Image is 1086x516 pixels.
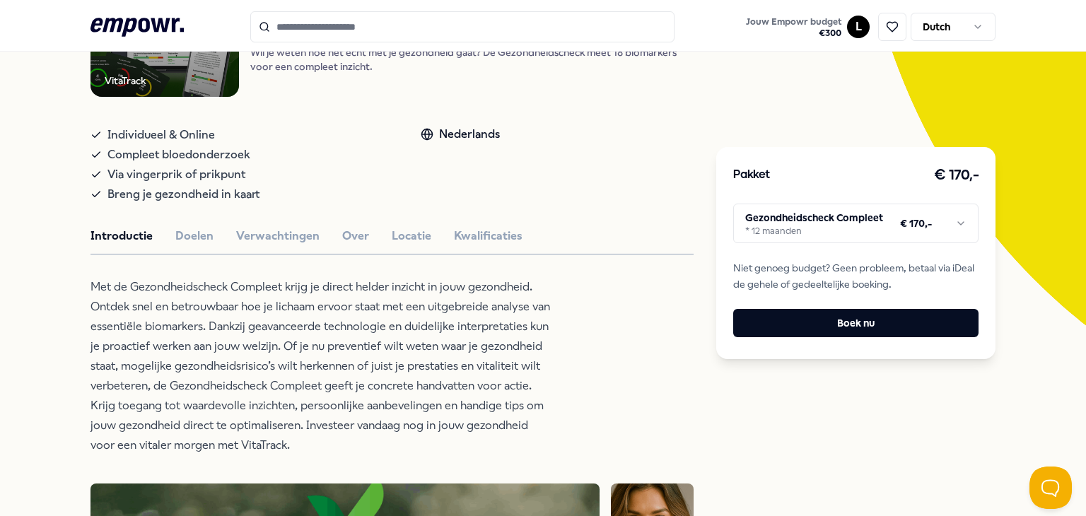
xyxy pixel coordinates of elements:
[454,227,522,245] button: Kwalificaties
[733,309,979,337] button: Boek nu
[746,28,841,39] span: € 300
[236,227,320,245] button: Verwachtingen
[421,125,500,143] div: Nederlands
[746,16,841,28] span: Jouw Empowr budget
[342,227,369,245] button: Over
[107,125,215,145] span: Individueel & Online
[250,11,675,42] input: Search for products, categories or subcategories
[847,16,870,38] button: L
[934,164,979,187] h3: € 170,-
[107,165,245,184] span: Via vingerprik of prikpunt
[1029,467,1072,509] iframe: Help Scout Beacon - Open
[105,73,146,88] div: VitaTrack
[175,227,214,245] button: Doelen
[107,145,250,165] span: Compleet bloedonderzoek
[392,227,431,245] button: Locatie
[740,12,847,42] a: Jouw Empowr budget€300
[733,260,979,292] span: Niet genoeg budget? Geen probleem, betaal via iDeal de gehele of gedeeltelijke boeking.
[107,184,259,204] span: Breng je gezondheid in kaart
[90,227,153,245] button: Introductie
[743,13,844,42] button: Jouw Empowr budget€300
[250,45,694,74] p: Wil je weten hoe het écht met je gezondheid gaat? De Gezondheidscheck meet 18 biomarkers voor een...
[733,166,770,184] h3: Pakket
[90,277,550,455] p: Met de Gezondheidscheck Compleet krijg je direct helder inzicht in jouw gezondheid. Ontdek snel e...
